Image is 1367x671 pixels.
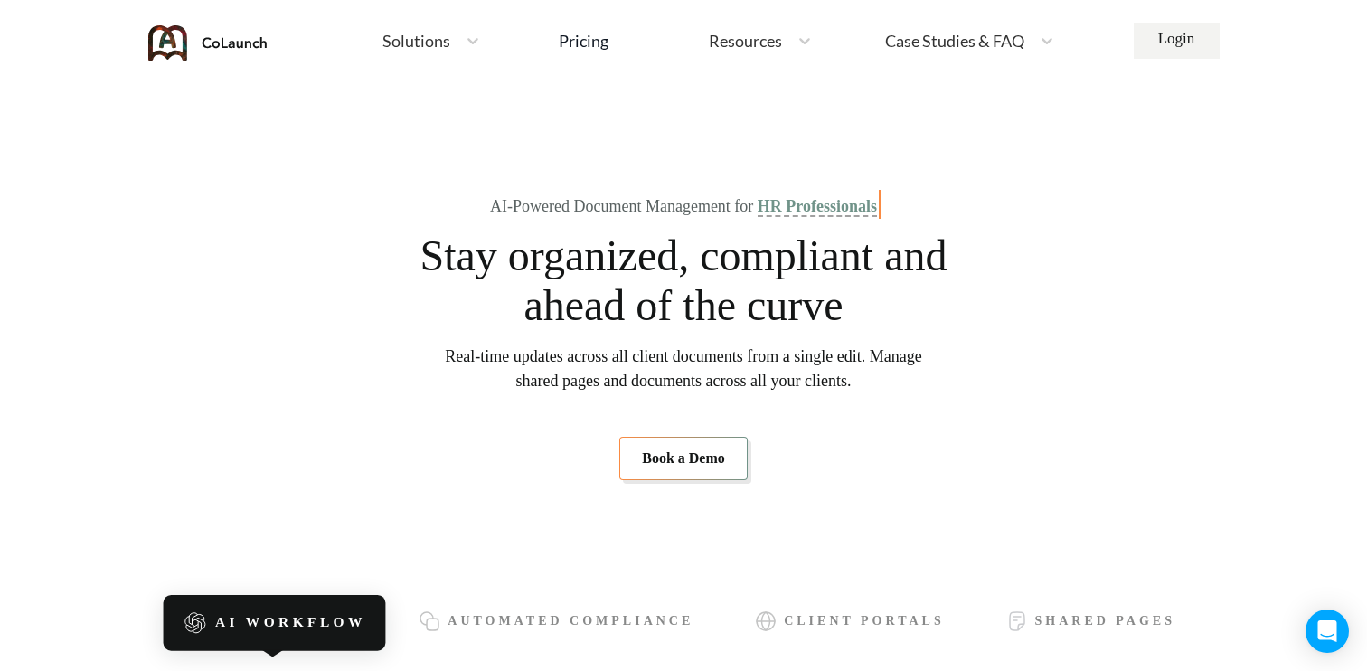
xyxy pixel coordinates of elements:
[184,611,207,635] img: icon
[709,33,782,49] span: Resources
[1006,610,1028,632] img: icon
[559,24,608,57] a: Pricing
[490,197,877,216] div: AI-Powered Document Management for
[448,614,693,628] span: Automated Compliance
[215,615,366,631] span: AI Workflow
[1035,614,1175,628] span: Shared Pages
[419,610,440,632] img: icon
[755,610,777,632] img: icon
[1306,610,1349,653] div: Open Intercom Messenger
[382,33,450,49] span: Solutions
[148,25,268,61] img: coLaunch
[1134,23,1220,59] a: Login
[419,231,948,330] span: Stay organized, compliant and ahead of the curve
[559,33,608,49] div: Pricing
[445,345,922,393] span: Real-time updates across all client documents from a single edit. Manage shared pages and documen...
[758,197,877,217] span: HR Professionals
[619,437,748,480] a: Book a Demo
[885,33,1024,49] span: Case Studies & FAQ
[784,614,945,628] span: Client Portals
